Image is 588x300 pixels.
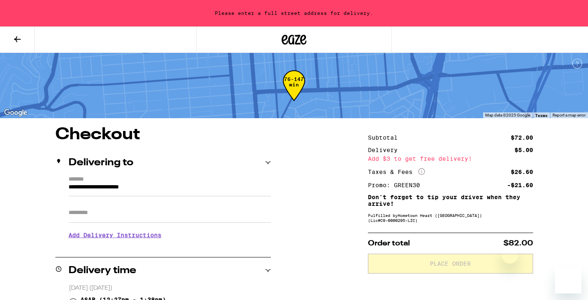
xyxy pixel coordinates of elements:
span: Place Order [430,261,471,267]
p: Don't forget to tip your driver when they arrive! [368,194,533,207]
h2: Delivery time [69,266,136,276]
div: 76-147 min [283,76,305,107]
a: Report a map error [552,113,586,117]
div: Promo: GREEN30 [368,182,426,188]
div: Fulfilled by Hometown Heart ([GEOGRAPHIC_DATA]) (Lic# C9-0000295-LIC ) [368,213,533,223]
div: Add $3 to get free delivery! [368,156,533,162]
iframe: Button to launch messaging window [555,267,581,293]
div: $72.00 [511,135,533,140]
h3: Add Delivery Instructions [69,226,271,245]
p: We'll contact you at [PHONE_NUMBER] when we arrive [69,245,271,251]
div: Subtotal [368,135,403,140]
div: Delivery [368,147,403,153]
p: [DATE] ([DATE]) [69,284,271,292]
div: -$21.60 [507,182,533,188]
img: Google [2,107,29,118]
a: Terms [535,113,548,118]
div: Taxes & Fees [368,168,425,176]
div: $26.60 [511,169,533,175]
button: Place Order [368,254,533,274]
span: Map data ©2025 Google [485,113,530,117]
a: Open this area in Google Maps (opens a new window) [2,107,29,118]
div: $5.00 [514,147,533,153]
h1: Checkout [55,126,271,143]
span: Order total [368,240,410,247]
span: $82.00 [503,240,533,247]
h2: Delivering to [69,158,133,168]
iframe: Close message [502,247,518,264]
